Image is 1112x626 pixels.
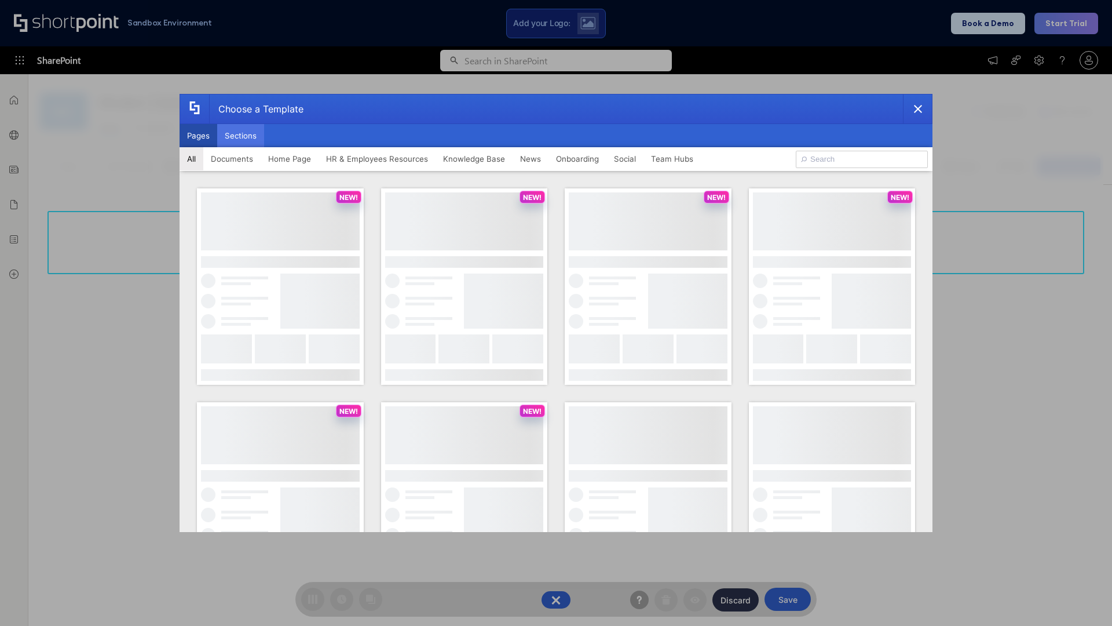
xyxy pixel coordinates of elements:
[796,151,928,168] input: Search
[707,193,726,202] p: NEW!
[339,193,358,202] p: NEW!
[339,407,358,416] p: NEW!
[513,147,548,170] button: News
[319,147,436,170] button: HR & Employees Resources
[904,492,1112,626] iframe: Chat Widget
[891,193,909,202] p: NEW!
[180,124,217,147] button: Pages
[643,147,701,170] button: Team Hubs
[209,94,303,123] div: Choose a Template
[606,147,643,170] button: Social
[203,147,261,170] button: Documents
[548,147,606,170] button: Onboarding
[523,193,542,202] p: NEW!
[217,124,264,147] button: Sections
[180,94,932,532] div: template selector
[523,407,542,416] p: NEW!
[261,147,319,170] button: Home Page
[180,147,203,170] button: All
[436,147,513,170] button: Knowledge Base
